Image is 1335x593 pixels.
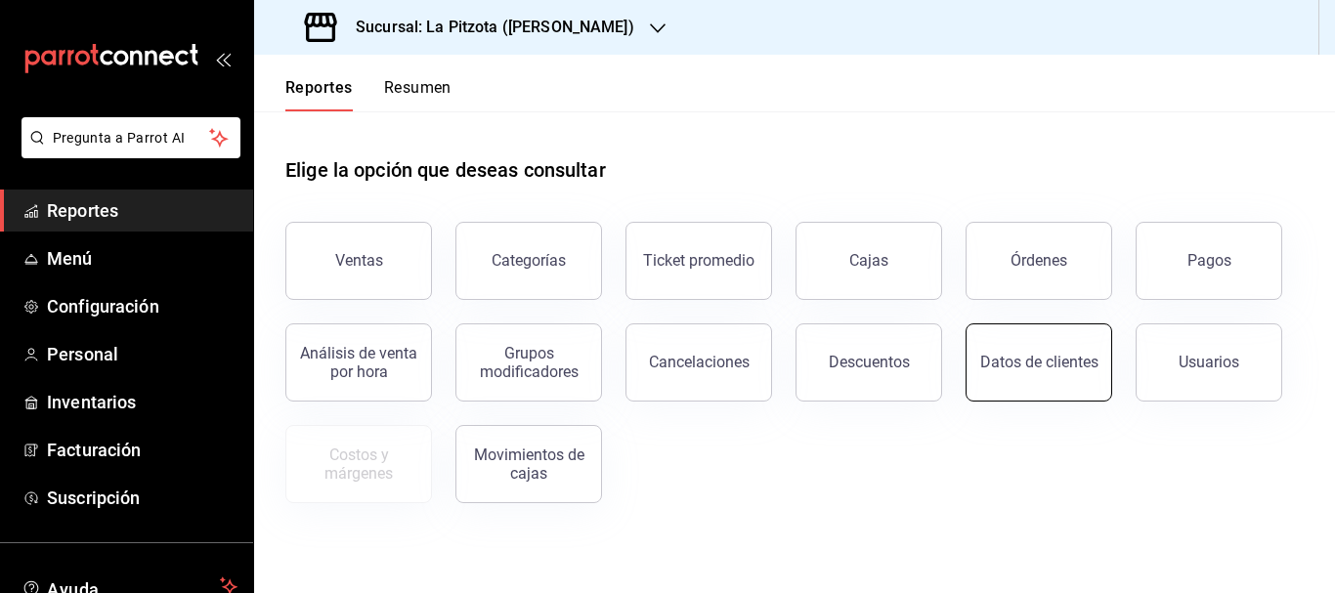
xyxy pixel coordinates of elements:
[285,78,452,111] div: navigation tabs
[1187,251,1231,270] div: Pagos
[14,142,240,162] a: Pregunta a Parrot AI
[1136,323,1282,402] button: Usuarios
[796,323,942,402] button: Descuentos
[298,344,419,381] div: Análisis de venta por hora
[285,222,432,300] button: Ventas
[1179,353,1239,371] div: Usuarios
[47,341,237,367] span: Personal
[384,78,452,111] button: Resumen
[966,222,1112,300] button: Órdenes
[455,323,602,402] button: Grupos modificadores
[47,485,237,511] span: Suscripción
[22,117,240,158] button: Pregunta a Parrot AI
[980,353,1098,371] div: Datos de clientes
[625,323,772,402] button: Cancelaciones
[47,245,237,272] span: Menú
[468,344,589,381] div: Grupos modificadores
[492,251,566,270] div: Categorías
[1011,251,1067,270] div: Órdenes
[215,51,231,66] button: open_drawer_menu
[1136,222,1282,300] button: Pagos
[649,353,750,371] div: Cancelaciones
[643,251,754,270] div: Ticket promedio
[53,128,210,148] span: Pregunta a Parrot AI
[455,425,602,503] button: Movimientos de cajas
[849,251,888,270] div: Cajas
[47,197,237,224] span: Reportes
[285,155,606,185] h1: Elige la opción que deseas consultar
[829,353,910,371] div: Descuentos
[468,445,589,483] div: Movimientos de cajas
[47,437,237,463] span: Facturación
[796,222,942,300] button: Cajas
[335,251,383,270] div: Ventas
[455,222,602,300] button: Categorías
[47,389,237,415] span: Inventarios
[285,425,432,503] button: Contrata inventarios para ver este reporte
[47,293,237,319] span: Configuración
[298,445,419,483] div: Costos y márgenes
[966,323,1112,402] button: Datos de clientes
[625,222,772,300] button: Ticket promedio
[285,323,432,402] button: Análisis de venta por hora
[340,16,634,39] h3: Sucursal: La Pitzota ([PERSON_NAME])
[285,78,353,111] button: Reportes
